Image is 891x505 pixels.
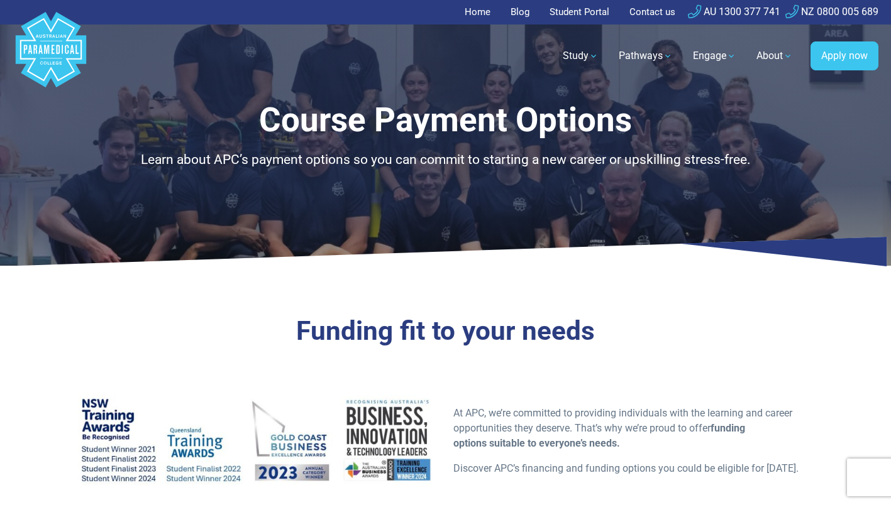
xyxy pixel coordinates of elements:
span: suitable to everyone’s needs. [489,437,620,449]
a: NZ 0800 005 689 [785,6,878,18]
a: About [749,38,800,73]
a: AU 1300 377 741 [688,6,780,18]
span: Discover APC’s financing and funding options you could be eligible for [DATE]. [453,462,799,474]
a: Australian Paramedical College [13,24,89,88]
h1: Course Payment Options [78,100,814,140]
a: Study [555,38,606,73]
h3: Funding fit to your needs [78,315,814,347]
span: funding options [453,422,745,449]
span: At APC, we’re committed to providing individuals with the learning and career opportunities they ... [453,407,792,434]
a: Pathways [611,38,680,73]
a: Apply now [811,41,878,70]
p: Learn about APC’s payment options so you can commit to starting a new career or upskilling stress... [78,150,814,170]
a: Engage [685,38,744,73]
